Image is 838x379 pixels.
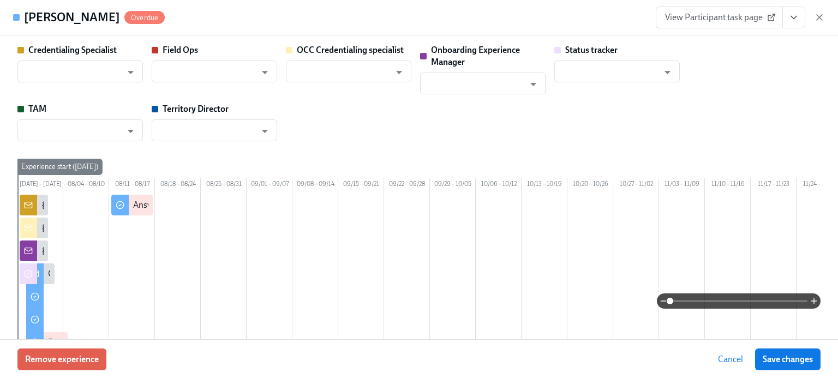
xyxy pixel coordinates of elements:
a: View Participant task page [656,7,783,28]
span: Remove experience [25,354,99,365]
strong: Territory Director [163,104,229,114]
span: View Participant task page [665,12,774,23]
div: 10/27 – 11/02 [613,178,659,192]
div: 09/08 – 09/14 [292,178,338,192]
div: {{ participant.fullName }} has been enrolled in the state credentialing process [41,222,326,234]
button: Cancel [710,348,751,370]
button: Open [256,123,273,140]
div: 09/01 – 09/07 [247,178,292,192]
div: 10/06 – 10/12 [476,178,522,192]
div: 10/20 – 10/26 [567,178,613,192]
div: 11/03 – 11/09 [659,178,705,192]
strong: Onboarding Experience Manager [431,45,520,67]
strong: OCC Credentialing specialist [297,45,404,55]
div: 08/25 – 08/31 [201,178,247,192]
div: 08/18 – 08/24 [155,178,201,192]
strong: Credentialing Specialist [28,45,117,55]
span: Cancel [718,354,743,365]
button: Open [659,64,676,81]
div: {{ participant.fullName }} has been enrolled in the Dado Pre-boarding [41,245,299,257]
h4: [PERSON_NAME] [24,9,120,26]
div: Answer the credentialing disclosure questions [133,199,304,211]
button: View task page [782,7,805,28]
strong: Field Ops [163,45,198,55]
span: Save changes [763,354,813,365]
div: {{ participant.fullName }} has been enrolled in the Dado Pre-boarding [41,199,299,211]
button: Open [256,64,273,81]
button: Open [525,76,542,93]
div: 09/29 – 10/05 [430,178,476,192]
div: 11/17 – 11/23 [751,178,797,192]
div: Experience start ([DATE]) [17,159,103,175]
button: Open [122,64,139,81]
button: Open [122,123,139,140]
div: Getting started at [GEOGRAPHIC_DATA] [48,268,199,280]
strong: TAM [28,104,46,114]
button: Remove experience [17,348,106,370]
div: Provide key information for the credentialing process [48,336,245,348]
button: Save changes [755,348,821,370]
button: Open [391,64,408,81]
div: 08/04 – 08/10 [63,178,109,192]
div: 11/10 – 11/16 [705,178,751,192]
div: 09/22 – 09/28 [384,178,430,192]
span: Overdue [124,14,165,22]
div: 08/11 – 08/17 [109,178,155,192]
div: [DATE] – [DATE] [17,178,63,192]
strong: Status tracker [565,45,618,55]
div: 09/15 – 09/21 [338,178,384,192]
div: 10/13 – 10/19 [522,178,567,192]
